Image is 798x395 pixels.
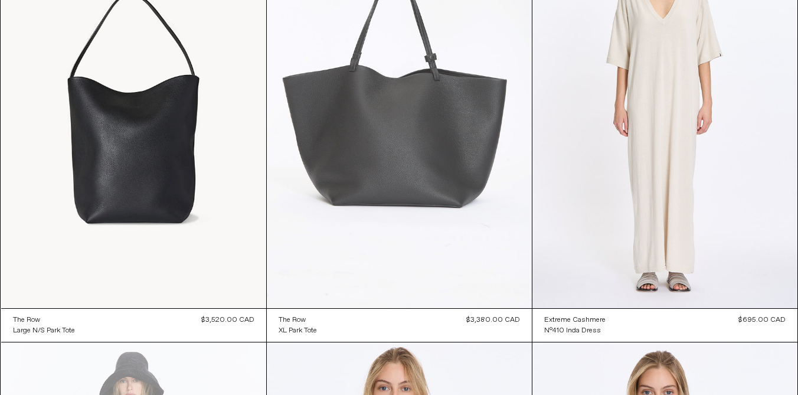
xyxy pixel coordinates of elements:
div: XL Park Tote [279,326,317,336]
a: Extreme Cashmere [544,315,606,325]
span: $3,380.00 CAD [466,315,520,325]
div: N°410 Inda Dress [544,326,601,336]
span: $695.00 CAD [738,315,786,325]
a: XL Park Tote [279,325,317,336]
div: Large N/S Park Tote [13,326,75,336]
div: The Row [13,315,40,325]
a: Large N/S Park Tote [13,325,75,336]
div: The Row [279,315,306,325]
a: The Row [279,315,317,325]
span: $3,520.00 CAD [201,315,254,325]
a: The Row [13,315,75,325]
a: N°410 Inda Dress [544,325,606,336]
